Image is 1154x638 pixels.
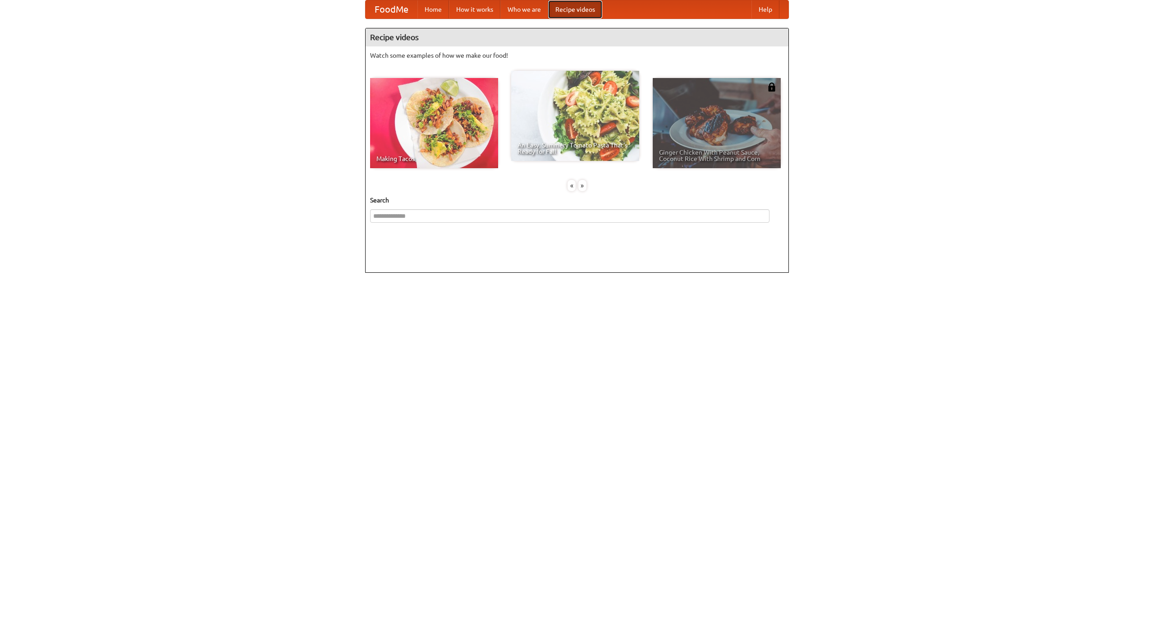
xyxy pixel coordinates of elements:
div: » [578,180,586,191]
a: FoodMe [366,0,417,18]
p: Watch some examples of how we make our food! [370,51,784,60]
a: Home [417,0,449,18]
span: An Easy, Summery Tomato Pasta That's Ready for Fall [517,142,633,155]
span: Making Tacos [376,156,492,162]
div: « [568,180,576,191]
a: Help [751,0,779,18]
img: 483408.png [767,83,776,92]
a: Recipe videos [548,0,602,18]
a: Making Tacos [370,78,498,168]
h4: Recipe videos [366,28,788,46]
a: An Easy, Summery Tomato Pasta That's Ready for Fall [511,71,639,161]
h5: Search [370,196,784,205]
a: Who we are [500,0,548,18]
a: How it works [449,0,500,18]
